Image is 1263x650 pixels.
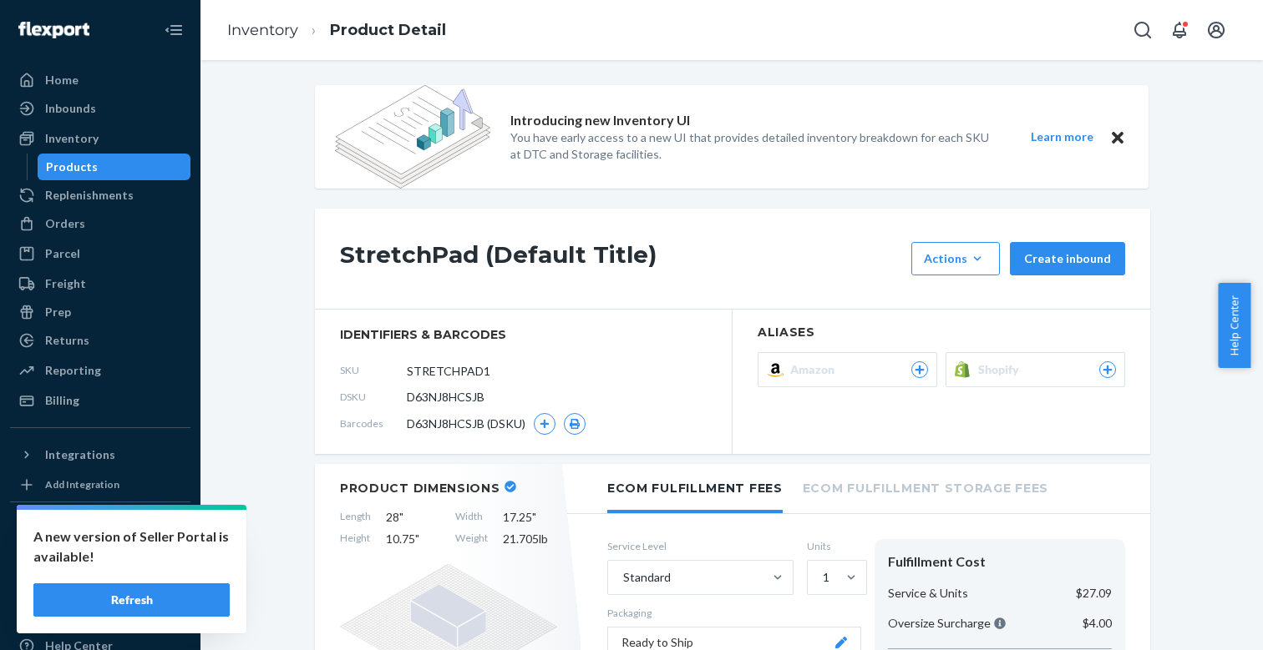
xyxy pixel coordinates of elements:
a: Talk to Support [10,604,190,631]
div: Actions [924,250,987,267]
div: Reporting [45,362,101,379]
button: Actions [911,242,1000,275]
span: SKU [340,363,407,377]
span: 17.25 [503,509,557,526]
p: Service & Units [888,585,968,602]
a: Prep [10,299,190,325]
a: Parcel [10,240,190,267]
span: 28 [386,509,440,526]
div: Home [45,72,79,88]
button: Learn more [1020,127,1103,148]
img: Flexport logo [18,22,89,38]
h2: Product Dimensions [340,481,500,496]
span: DSKU [340,390,407,404]
li: Ecom Fulfillment Storage Fees [803,464,1048,510]
p: Introducing new Inventory UI [510,111,690,130]
a: Billing [10,387,190,414]
input: 1 [821,569,823,586]
button: Close Navigation [157,13,190,47]
a: Inventory [10,125,190,152]
a: Returns [10,327,190,354]
span: " [399,510,403,524]
a: Product Detail [330,21,446,39]
span: 10.75 [386,531,440,547]
a: Inbounds [10,95,190,122]
span: Length [340,509,371,526]
a: Add Integration [10,475,190,495]
span: D63NJ8HCSJB (DSKU) [407,416,525,432]
button: Fast Tags [10,516,190,542]
span: Amazon [790,361,841,378]
a: Reporting [10,357,190,384]
a: Settings [10,576,190,602]
a: Orders [10,210,190,237]
div: Replenishments [45,187,134,204]
div: Add Integration [45,477,119,491]
button: Open notifications [1163,13,1196,47]
button: Integrations [10,441,190,468]
div: Freight [45,275,86,292]
span: Height [340,531,371,547]
div: Orders [45,215,85,232]
p: Oversize Surcharge [888,615,1006,632]
div: Returns [45,332,89,349]
input: Standard [621,569,623,586]
span: D63NJ8HCSJB [407,389,484,406]
label: Service Level [607,539,794,553]
div: Integrations [45,446,115,463]
li: Ecom Fulfillment Fees [607,464,783,513]
span: Weight [455,531,488,547]
button: Create inbound [1010,242,1125,275]
div: Billing [45,392,79,409]
p: You have early access to a new UI that provides detailed inventory breakdown for each SKU at DTC ... [510,129,1000,163]
button: Close [1107,127,1129,148]
ol: breadcrumbs [214,6,459,55]
p: $27.09 [1076,585,1112,602]
div: Fulfillment Cost [888,552,1112,572]
button: Open Search Box [1126,13,1159,47]
span: Shopify [978,361,1026,378]
div: Parcel [45,245,80,262]
div: 1 [823,569,829,586]
button: Amazon [758,352,937,387]
div: Prep [45,304,71,320]
p: $4.00 [1083,615,1112,632]
div: Inbounds [45,100,96,117]
span: Barcodes [340,416,407,431]
p: Packaging [607,606,861,620]
span: " [415,532,419,546]
span: 21.705 lb [503,531,557,547]
a: Inventory [227,21,298,39]
label: Units [807,539,861,553]
div: Standard [623,569,671,586]
div: Products [46,159,98,175]
button: Help Center [1218,283,1250,368]
span: identifiers & barcodes [340,326,707,343]
h2: Aliases [758,326,1125,339]
button: Shopify [946,352,1125,387]
a: Home [10,67,190,93]
p: A new version of Seller Portal is available! [33,527,230,567]
a: Replenishments [10,182,190,209]
button: Refresh [33,583,230,617]
button: Open account menu [1200,13,1233,47]
a: Freight [10,270,190,297]
h1: StretchPad (Default Title) [340,242,903,275]
span: " [532,510,536,524]
div: Inventory [45,130,99,147]
span: Width [455,509,488,526]
img: new-reports-banner-icon.82668bd98b6a51aee86340f2a7b77ae3.png [335,85,490,189]
a: Products [38,154,191,180]
a: Add Fast Tag [10,549,190,569]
